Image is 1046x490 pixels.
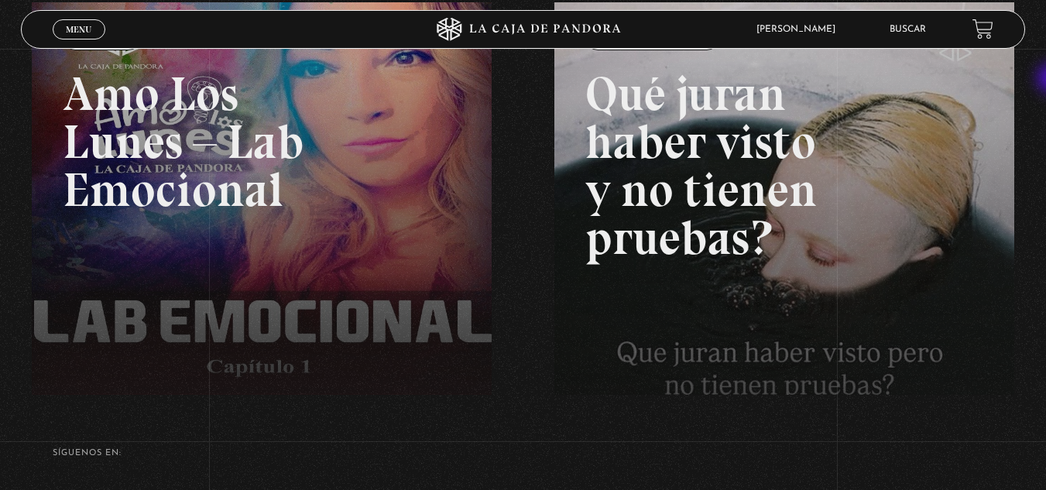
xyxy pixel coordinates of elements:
[749,25,851,34] span: [PERSON_NAME]
[60,37,97,48] span: Cerrar
[972,19,993,39] a: View your shopping cart
[66,25,91,34] span: Menu
[53,449,994,457] h4: SÍguenos en:
[890,25,926,34] a: Buscar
